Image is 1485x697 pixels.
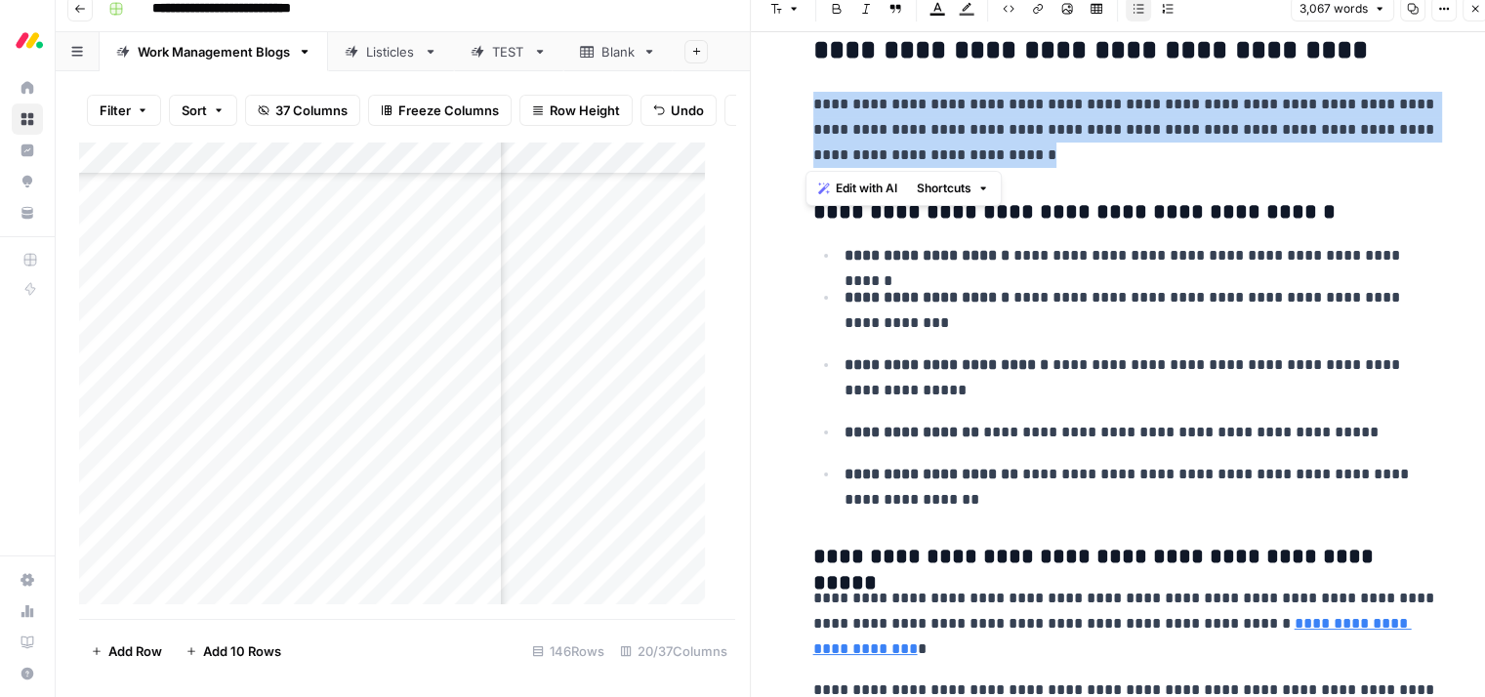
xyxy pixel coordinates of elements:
a: Your Data [12,197,43,228]
a: Home [12,72,43,103]
a: TEST [454,32,563,71]
img: Monday.com Logo [12,22,47,58]
span: Edit with AI [836,180,897,197]
a: Opportunities [12,166,43,197]
button: Add 10 Rows [174,635,293,667]
button: 37 Columns [245,95,360,126]
div: Work Management Blogs [138,42,290,61]
span: Row Height [550,101,620,120]
div: 146 Rows [524,635,612,667]
div: 20/37 Columns [612,635,735,667]
a: Browse [12,103,43,135]
button: Shortcuts [909,176,997,201]
div: TEST [492,42,525,61]
span: Add Row [108,641,162,661]
div: Listicles [366,42,416,61]
span: Shortcuts [917,180,971,197]
span: Undo [671,101,704,120]
a: Listicles [328,32,454,71]
span: Sort [182,101,207,120]
button: Undo [640,95,717,126]
a: Work Management Blogs [100,32,328,71]
button: Row Height [519,95,633,126]
button: Filter [87,95,161,126]
a: Learning Hub [12,627,43,658]
span: 37 Columns [275,101,348,120]
a: Settings [12,564,43,595]
button: Freeze Columns [368,95,512,126]
button: Workspace: Monday.com [12,16,43,64]
a: Usage [12,595,43,627]
button: Help + Support [12,658,43,689]
span: Filter [100,101,131,120]
div: Blank [601,42,635,61]
a: Insights [12,135,43,166]
span: Freeze Columns [398,101,499,120]
a: Blank [563,32,673,71]
button: Edit with AI [810,176,905,201]
button: Sort [169,95,237,126]
button: Add Row [79,635,174,667]
span: Add 10 Rows [203,641,281,661]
